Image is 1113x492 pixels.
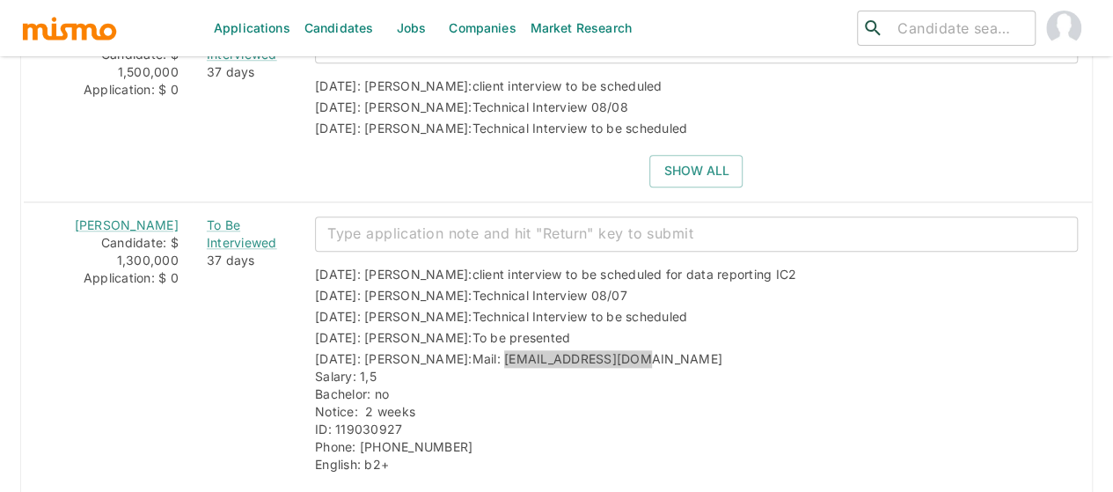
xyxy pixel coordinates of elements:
[472,78,662,93] span: client interview to be scheduled
[207,217,287,252] a: To Be Interviewed
[38,269,179,287] div: Application: $ 0
[315,99,628,120] div: [DATE]: [PERSON_NAME]:
[1046,11,1081,46] img: Maia Reyes
[21,15,118,41] img: logo
[890,16,1028,40] input: Candidate search
[38,81,179,99] div: Application: $ 0
[315,308,687,329] div: [DATE]: [PERSON_NAME]:
[38,234,179,269] div: Candidate: $ 1,300,000
[472,267,796,282] span: client interview to be scheduled for data reporting IC2
[315,120,687,141] div: [DATE]: [PERSON_NAME]:
[315,266,796,287] div: [DATE]: [PERSON_NAME]:
[472,330,570,345] span: To be presented
[472,121,687,136] span: Technical Interview to be scheduled
[207,252,287,269] div: 37 days
[315,329,570,350] div: [DATE]: [PERSON_NAME]:
[315,287,627,308] div: [DATE]: [PERSON_NAME]:
[472,99,627,114] span: Technical Interview 08/08
[38,46,179,81] div: Candidate: $ 1,500,000
[207,63,287,81] div: 37 days
[315,77,663,99] div: [DATE]: [PERSON_NAME]:
[649,155,743,187] button: Show all
[75,217,179,232] a: [PERSON_NAME]
[472,288,626,303] span: Technical Interview 08/07
[472,309,687,324] span: Technical Interview to be scheduled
